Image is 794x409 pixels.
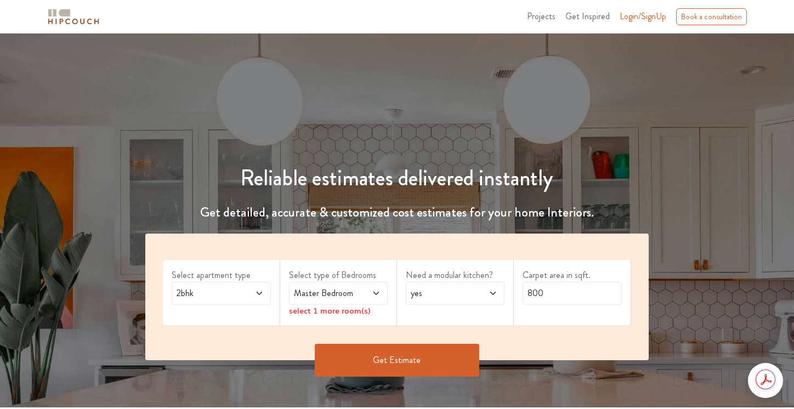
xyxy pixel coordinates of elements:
[139,165,655,191] h1: Reliable estimates delivered instantly
[409,287,475,300] span: yes
[676,8,747,25] div: Book a consultation
[406,269,504,282] label: Need a modular kitchen?
[289,269,388,282] label: Select type of Bedrooms
[174,287,241,300] span: 2bhk
[46,4,101,29] span: logo-horizontal.svg
[46,7,101,26] img: logo-horizontal.svg
[315,344,479,377] button: Get Estimate
[289,305,388,316] div: select 1 more room(s)
[565,10,610,22] span: Get Inspired
[292,287,359,300] span: Master Bedroom
[523,282,621,305] input: Enter area sqft
[139,204,655,220] h4: Get detailed, accurate & customized cost estimates for your home Interiors.
[523,269,621,282] label: Carpet area in sqft.
[172,269,270,282] label: Select apartment type
[620,10,666,22] span: Login/SignUp
[527,10,555,22] span: Projects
